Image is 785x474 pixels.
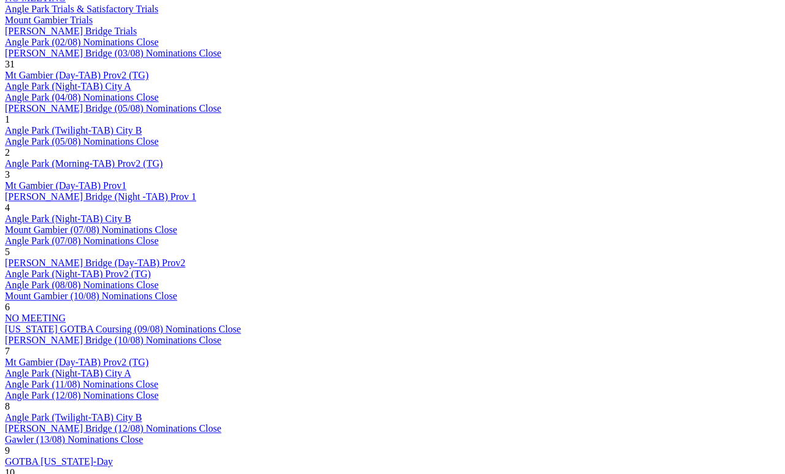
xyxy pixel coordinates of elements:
a: Mount Gambier Trials [5,15,93,25]
a: Angle Park Trials & Satisfactory Trials [5,4,158,14]
a: Angle Park (Night-TAB) City B [5,213,131,224]
a: Angle Park (11/08) Nominations Close [5,379,158,389]
a: Angle Park (Night-TAB) Prov2 (TG) [5,269,151,279]
a: Mt Gambier (Day-TAB) Prov2 (TG) [5,357,148,367]
span: 31 [5,59,15,69]
a: Angle Park (Night-TAB) City A [5,81,131,91]
a: Angle Park (Twilight-TAB) City B [5,412,142,422]
a: [PERSON_NAME] Bridge (10/08) Nominations Close [5,335,221,345]
a: Mount Gambier (10/08) Nominations Close [5,291,177,301]
span: 7 [5,346,10,356]
a: Gawler (13/08) Nominations Close [5,434,143,445]
a: Angle Park (Night-TAB) City A [5,368,131,378]
span: 3 [5,169,10,180]
span: 8 [5,401,10,411]
a: Mt Gambier (Day-TAB) Prov1 [5,180,126,191]
a: [PERSON_NAME] Bridge Trials [5,26,137,36]
a: GOTBA [US_STATE]-Day [5,456,113,467]
a: [PERSON_NAME] Bridge (03/08) Nominations Close [5,48,221,58]
a: Angle Park (Twilight-TAB) City B [5,125,142,136]
span: 5 [5,247,10,257]
a: Mt Gambier (Day-TAB) Prov2 (TG) [5,70,148,80]
a: Angle Park (05/08) Nominations Close [5,136,159,147]
a: Angle Park (07/08) Nominations Close [5,235,159,246]
span: 1 [5,114,10,124]
span: 9 [5,445,10,456]
a: [PERSON_NAME] Bridge (Night -TAB) Prov 1 [5,191,196,202]
span: 4 [5,202,10,213]
a: Angle Park (02/08) Nominations Close [5,37,159,47]
a: NO MEETING [5,313,66,323]
a: Mount Gambier (07/08) Nominations Close [5,224,177,235]
a: Angle Park (Morning-TAB) Prov2 (TG) [5,158,163,169]
a: Angle Park (12/08) Nominations Close [5,390,159,400]
a: [US_STATE] GOTBA Coursing (09/08) Nominations Close [5,324,241,334]
a: [PERSON_NAME] Bridge (12/08) Nominations Close [5,423,221,434]
span: 6 [5,302,10,312]
a: [PERSON_NAME] Bridge (05/08) Nominations Close [5,103,221,113]
a: Angle Park (08/08) Nominations Close [5,280,159,290]
a: [PERSON_NAME] Bridge (Day-TAB) Prov2 [5,258,185,268]
a: Angle Park (04/08) Nominations Close [5,92,159,102]
span: 2 [5,147,10,158]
